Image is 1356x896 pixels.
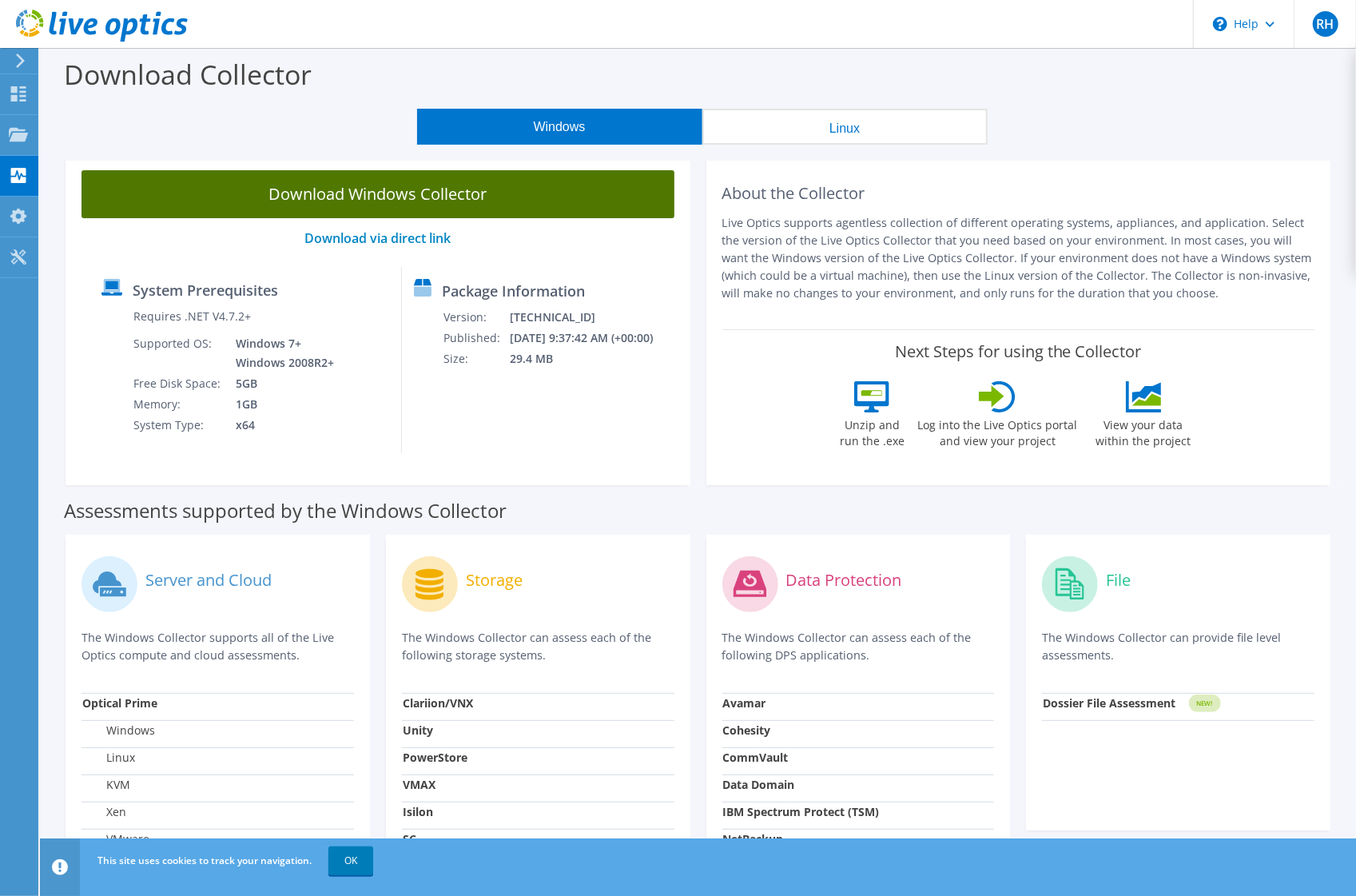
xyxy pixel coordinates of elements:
strong: Isilon [403,804,433,819]
a: Download via direct link [304,229,451,247]
p: The Windows Collector can provide file level assessments. [1042,629,1314,664]
a: OK [328,846,373,875]
label: Unzip and run the .exe [835,412,909,449]
label: VMware [82,831,149,847]
td: Memory: [133,394,224,415]
span: RH [1313,11,1338,37]
a: Download Windows Collector [82,170,674,218]
strong: SC [403,831,416,846]
td: 1GB [224,394,337,415]
td: [DATE] 9:37:42 AM (+00:00) [509,328,674,348]
strong: Dossier File Assessment [1043,695,1175,711]
tspan: NEW! [1197,699,1213,708]
strong: IBM Spectrum Protect (TSM) [723,804,880,819]
label: Requires .NET V4.7.2+ [133,309,251,325]
strong: NetBackup [723,831,784,846]
label: KVM [82,777,130,793]
strong: Cohesity [723,723,771,738]
label: Download Collector [64,56,312,93]
label: View your data within the project [1086,412,1201,449]
label: Storage [466,572,523,588]
td: Supported OS: [133,333,224,373]
strong: PowerStore [403,750,467,765]
label: Linux [82,750,135,766]
td: Free Disk Space: [133,373,224,394]
strong: CommVault [723,750,789,765]
strong: Unity [403,723,433,738]
p: The Windows Collector supports all of the Live Optics compute and cloud assessments. [82,629,354,664]
td: x64 [224,415,337,436]
label: Data Protection [786,572,902,588]
label: File [1106,572,1131,588]
td: Windows 7+ Windows 2008R2+ [224,333,337,373]
p: The Windows Collector can assess each of the following storage systems. [402,629,674,664]
td: 5GB [224,373,337,394]
strong: Avamar [723,695,766,711]
p: The Windows Collector can assess each of the following DPS applications. [722,629,995,664]
button: Linux [702,109,988,145]
strong: VMAX [403,777,435,792]
label: Windows [82,723,155,739]
td: Version: [443,307,509,328]
span: This site uses cookies to track your navigation. [97,854,312,867]
strong: Optical Prime [82,695,157,711]
label: Server and Cloud [145,572,272,588]
strong: Clariion/VNX [403,695,473,711]
label: System Prerequisites [133,282,278,298]
td: Size: [443,348,509,369]
strong: Data Domain [723,777,795,792]
td: System Type: [133,415,224,436]
label: Package Information [442,283,585,299]
label: Next Steps for using the Collector [895,342,1142,361]
p: Live Optics supports agentless collection of different operating systems, appliances, and applica... [722,214,1315,302]
label: Assessments supported by the Windows Collector [64,503,507,519]
td: [TECHNICAL_ID] [509,307,674,328]
svg: \n [1213,17,1227,31]
label: Log into the Live Optics portal and view your project [917,412,1078,449]
h2: About the Collector [722,184,1315,203]
td: Published: [443,328,509,348]
td: 29.4 MB [509,348,674,369]
label: Xen [82,804,126,820]
button: Windows [417,109,702,145]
